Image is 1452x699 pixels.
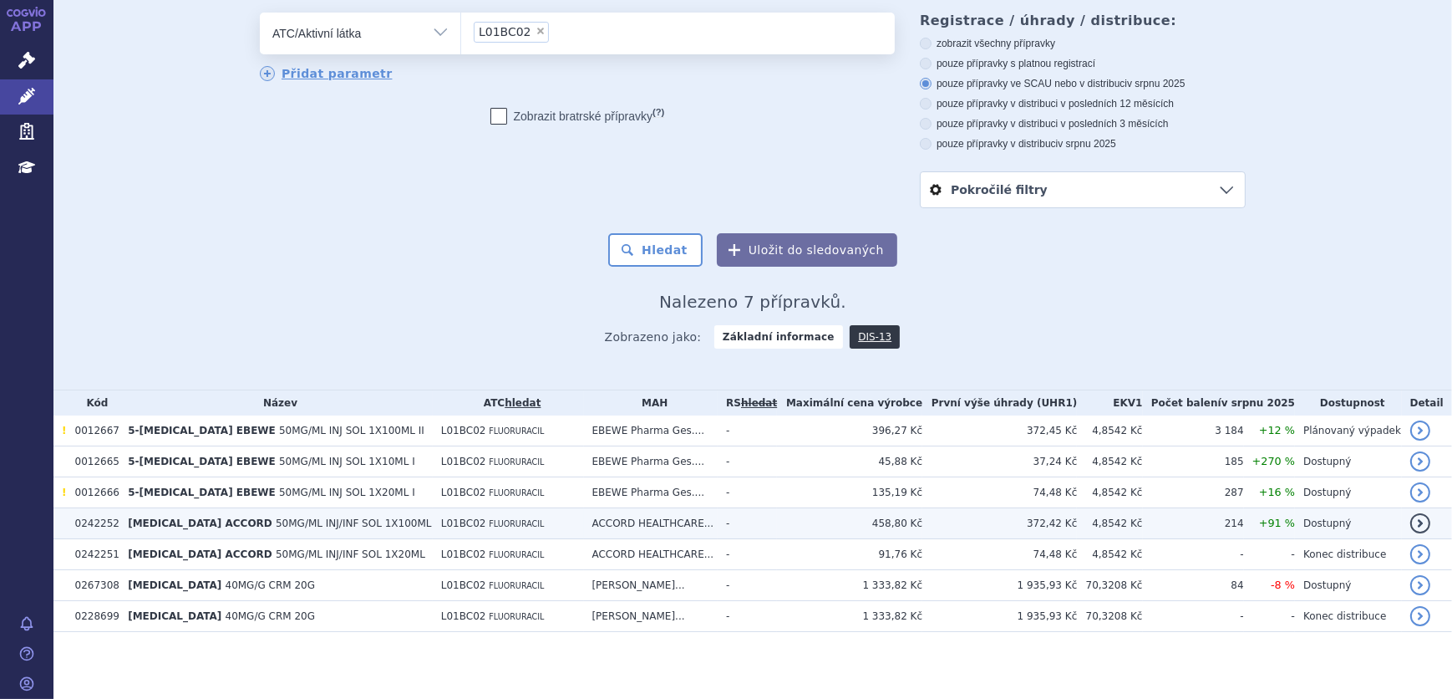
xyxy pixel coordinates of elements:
[850,325,900,349] a: DIS-13
[67,390,120,416] th: Kód
[922,539,1077,570] td: 74,48 Kč
[441,425,486,436] span: L01BC02
[718,539,777,570] td: -
[505,397,541,409] a: hledat
[441,456,486,467] span: L01BC02
[1077,416,1142,446] td: 4,8542 Kč
[922,601,1077,632] td: 1 935,93 Kč
[922,446,1077,477] td: 37,24 Kč
[741,397,777,409] a: vyhledávání neobsahuje žádnou platnou referenční skupinu
[1244,601,1295,632] td: -
[67,508,120,539] td: 0242252
[777,539,922,570] td: 91,76 Kč
[920,97,1246,110] label: pouze přípravky v distribuci v posledních 12 měsících
[922,508,1077,539] td: 372,42 Kč
[279,456,415,467] span: 50MG/ML INJ SOL 1X10ML I
[554,21,563,42] input: L01BC02
[128,579,221,591] span: [MEDICAL_DATA]
[718,508,777,539] td: -
[441,579,486,591] span: L01BC02
[1077,539,1142,570] td: 4,8542 Kč
[584,416,718,446] td: EBEWE Pharma Ges....
[1077,390,1142,416] th: EKV1
[777,416,922,446] td: 396,27 Kč
[1221,397,1295,409] span: v srpnu 2025
[128,487,276,498] span: 5-[MEDICAL_DATA] EBEWE
[584,446,718,477] td: EBEWE Pharma Ges....
[920,117,1246,130] label: pouze přípravky v distribuci v posledních 3 měsících
[490,108,665,125] label: Zobrazit bratrské přípravky
[920,57,1246,70] label: pouze přípravky s platnou registrací
[1295,539,1401,570] td: Konec distribuce
[1410,575,1430,595] a: detail
[1410,513,1430,533] a: detail
[1127,78,1185,89] span: v srpnu 2025
[714,325,843,349] strong: Základní informace
[1410,421,1430,441] a: detail
[1410,606,1430,626] a: detail
[1077,508,1142,539] td: 4,8542 Kč
[128,548,272,560] span: [MEDICAL_DATA] ACCORD
[441,518,486,529] span: L01BC02
[1259,486,1295,498] span: +16 %
[718,601,777,632] td: -
[536,26,546,36] span: ×
[1244,539,1295,570] td: -
[718,477,777,508] td: -
[718,446,777,477] td: -
[489,612,544,621] span: FLUORURACIL
[119,390,433,416] th: Název
[920,137,1246,151] label: pouze přípravky v distribuci
[922,570,1077,601] td: 1 935,93 Kč
[441,610,486,622] span: L01BC02
[605,325,702,349] span: Zobrazeno jako:
[67,601,120,632] td: 0228699
[718,570,777,601] td: -
[718,416,777,446] td: -
[67,416,120,446] td: 0012667
[1402,390,1452,416] th: Detail
[489,581,544,590] span: FLUORURACIL
[276,548,425,560] span: 50MG/ML INJ/INF SOL 1X20ML
[717,233,897,267] button: Uložit do sledovaných
[1252,455,1295,467] span: +270 %
[1410,452,1430,472] a: detail
[1143,416,1244,446] td: 3 184
[128,518,272,529] span: [MEDICAL_DATA] ACCORD
[1143,570,1244,601] td: 84
[128,425,276,436] span: 5-[MEDICAL_DATA] EBEWE
[1058,138,1115,150] span: v srpnu 2025
[1143,446,1244,477] td: 185
[1295,508,1401,539] td: Dostupný
[1143,508,1244,539] td: 214
[1295,416,1401,446] td: Plánovaný výpadek
[441,487,486,498] span: L01BC02
[1295,390,1401,416] th: Dostupnost
[67,446,120,477] td: 0012665
[741,397,777,409] del: hledat
[1143,601,1244,632] td: -
[1295,570,1401,601] td: Dostupný
[279,425,424,436] span: 50MG/ML INJ SOL 1X100ML II
[433,390,584,416] th: ATC
[777,508,922,539] td: 458,80 Kč
[584,508,718,539] td: ACCORD HEALTHCARE...
[67,539,120,570] td: 0242251
[921,172,1245,207] a: Pokročilé filtry
[652,107,664,118] abbr: (?)
[920,37,1246,50] label: zobrazit všechny přípravky
[279,487,415,498] span: 50MG/ML INJ SOL 1X20ML I
[718,390,777,416] th: RS
[922,390,1077,416] th: První výše úhrady (UHR1)
[1295,601,1401,632] td: Konec distribuce
[777,390,922,416] th: Maximální cena výrobce
[1271,579,1295,591] span: -8 %
[489,457,544,467] span: FLUORURACIL
[128,610,221,622] span: [MEDICAL_DATA]
[922,477,1077,508] td: 74,48 Kč
[777,601,922,632] td: 1 333,82 Kč
[1077,477,1142,508] td: 4,8542 Kč
[62,487,66,498] span: Tento přípravek má DNC/DoÚ.
[128,456,276,467] span: 5-[MEDICAL_DATA] EBEWE
[226,579,316,591] span: 40MG/G CRM 20G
